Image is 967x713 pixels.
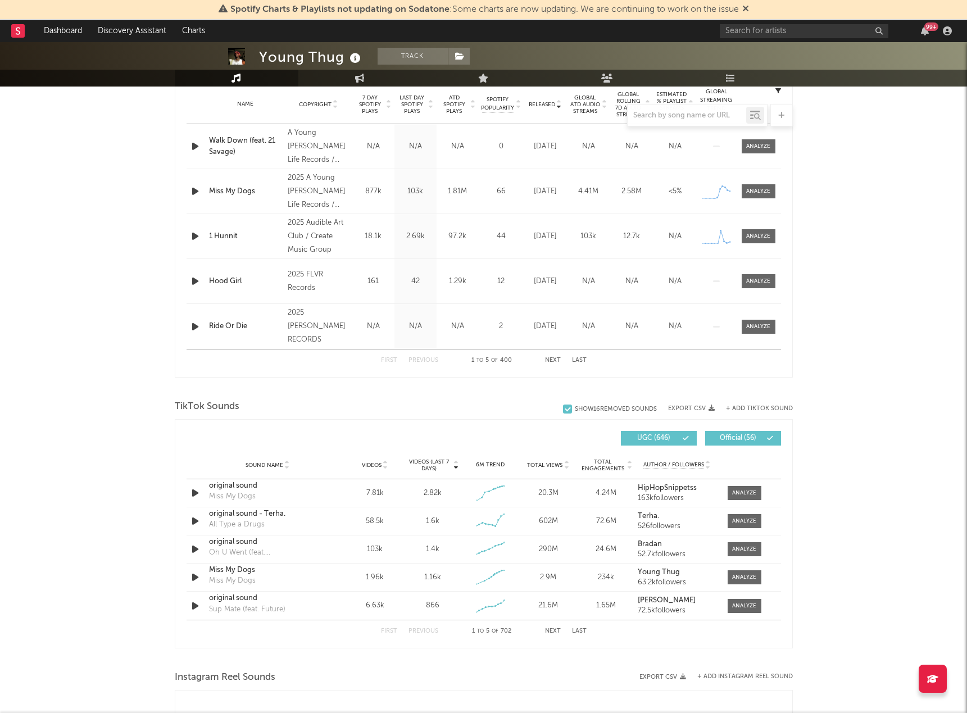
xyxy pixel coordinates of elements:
a: Dashboard [36,20,90,42]
span: Official ( 56 ) [712,435,764,442]
a: HipHopSnippetss [638,484,716,492]
div: 12.7k [613,231,651,242]
div: 7.81k [349,488,401,499]
div: N/A [656,141,694,152]
div: N/A [355,321,392,332]
button: Export CSV [668,405,715,412]
div: 1.96k [349,572,401,583]
div: 526 followers [638,523,716,530]
span: to [477,629,484,634]
div: 161 [355,276,392,287]
div: 103k [570,231,607,242]
span: Spotify Charts & Playlists not updating on Sodatone [230,5,450,14]
div: N/A [613,276,651,287]
div: [DATE] [526,276,564,287]
span: ATD Spotify Plays [439,94,469,115]
div: 24.6M [580,544,632,555]
a: original sound - Terha. [209,508,326,520]
div: 1.65M [580,600,632,611]
div: N/A [439,141,476,152]
div: Young Thug [259,48,364,66]
div: 1.6k [426,516,439,527]
span: 7 Day Spotify Plays [355,94,385,115]
span: Videos [362,462,382,469]
strong: Terha. [638,512,659,520]
a: 1 Hunnit [209,231,283,242]
div: N/A [355,141,392,152]
div: 2 [482,321,521,332]
div: Miss My Dogs [209,491,256,502]
div: 4.24M [580,488,632,499]
input: Search for artists [720,24,888,38]
span: Spotify Popularity [481,96,514,112]
div: 97.2k [439,231,476,242]
div: N/A [613,321,651,332]
span: Total Views [527,462,562,469]
span: of [491,358,498,363]
div: 877k [355,186,392,197]
div: 72.5k followers [638,607,716,615]
div: 0 [482,141,521,152]
div: N/A [656,321,694,332]
div: 44 [482,231,521,242]
button: 99+ [921,26,929,35]
div: N/A [656,231,694,242]
div: 99 + [924,22,938,31]
button: Last [572,628,587,634]
span: to [476,358,483,363]
div: 2025 FLVR Records [288,268,349,295]
strong: [PERSON_NAME] [638,597,696,604]
div: 290M [522,544,574,555]
button: Previous [408,357,438,364]
span: UGC ( 646 ) [628,435,680,442]
div: <5% [656,186,694,197]
div: N/A [397,321,434,332]
div: 2025 A Young [PERSON_NAME] Life Records / 300 Entertainment Release, Atlantic Recording Corporation [288,171,349,212]
div: 2.82k [424,488,442,499]
div: Oh U Went (feat. [PERSON_NAME]) [209,547,326,558]
div: 103k [349,544,401,555]
span: TikTok Sounds [175,400,239,414]
div: Miss My Dogs [209,575,256,587]
div: 20.3M [522,488,574,499]
div: 103k [397,186,434,197]
a: Miss My Dogs [209,565,326,576]
div: Ride Or Die [209,321,283,332]
button: Next [545,357,561,364]
button: Official(56) [705,431,781,446]
div: [DATE] [526,321,564,332]
div: 1.81M [439,186,476,197]
a: original sound [209,593,326,604]
a: Walk Down (feat. 21 Savage) [209,135,283,157]
div: + Add Instagram Reel Sound [686,674,793,680]
button: First [381,628,397,634]
a: Charts [174,20,213,42]
div: Name [209,100,283,108]
div: 2.69k [397,231,434,242]
button: + Add Instagram Reel Sound [697,674,793,680]
a: original sound [209,537,326,548]
div: 1 5 400 [461,354,523,367]
span: Estimated % Playlist Streams Last Day [656,91,687,118]
div: 72.6M [580,516,632,527]
div: 42 [397,276,434,287]
div: Show 16 Removed Sounds [575,406,657,413]
div: 866 [426,600,439,611]
div: 234k [580,572,632,583]
div: Hood Girl [209,276,283,287]
button: Next [545,628,561,634]
button: Previous [408,628,438,634]
div: 6M Trend [464,461,516,469]
div: N/A [656,276,694,287]
input: Search by song name or URL [628,111,746,120]
strong: Young Thug [638,569,680,576]
div: 58.5k [349,516,401,527]
div: Sup Mate (feat. Future) [209,604,285,615]
div: [DATE] [526,231,564,242]
strong: HipHopSnippetss [638,484,697,492]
